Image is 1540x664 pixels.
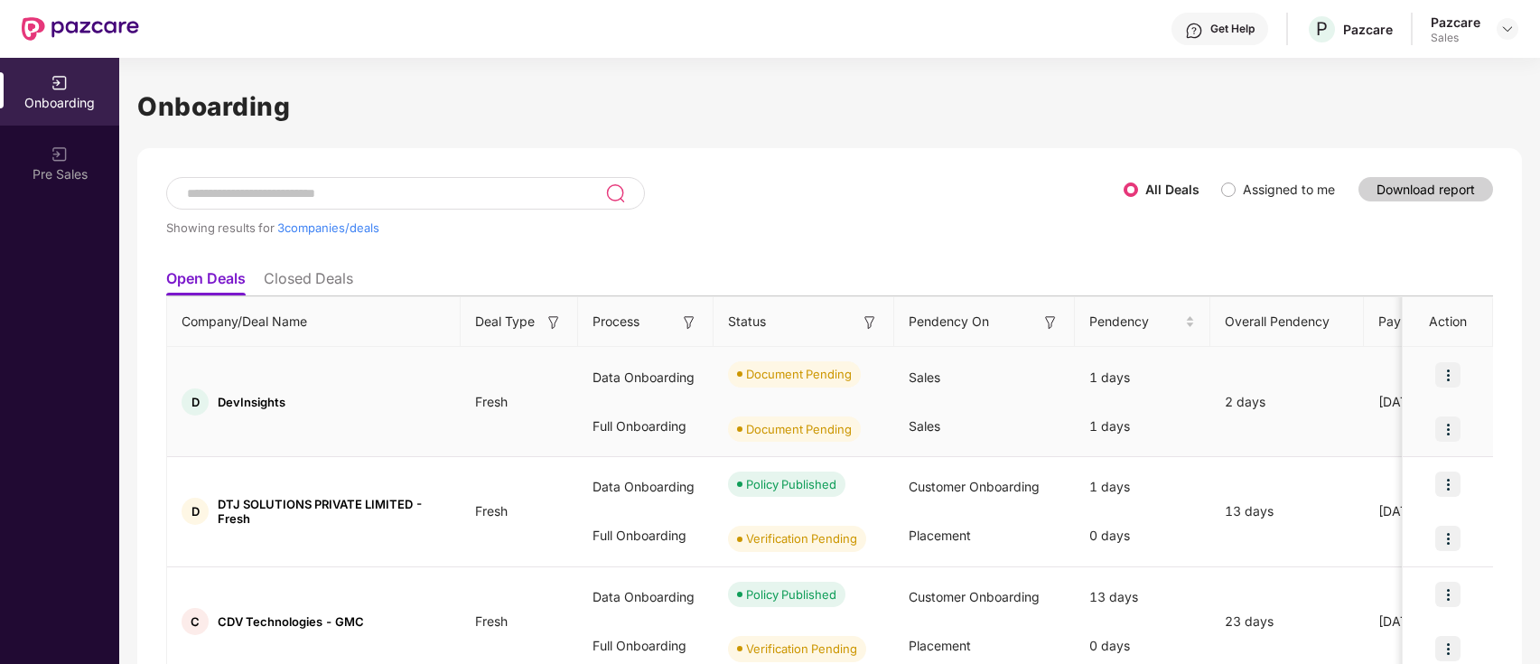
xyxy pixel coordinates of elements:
img: svg+xml;base64,PHN2ZyBpZD0iRHJvcGRvd24tMzJ4MzIiIHhtbG5zPSJodHRwOi8vd3d3LnczLm9yZy8yMDAwL3N2ZyIgd2... [1500,22,1515,36]
span: Deal Type [475,312,535,332]
li: Open Deals [166,269,246,295]
span: Customer Onboarding [909,589,1040,604]
img: icon [1435,582,1461,607]
div: 23 days [1210,612,1364,631]
h1: Onboarding [137,87,1522,126]
div: Verification Pending [746,640,857,658]
div: D [182,498,209,525]
div: Showing results for [166,220,1124,235]
span: Pendency On [909,312,989,332]
span: Fresh [461,503,522,519]
span: Status [728,312,766,332]
div: 13 days [1075,573,1210,622]
img: icon [1435,362,1461,388]
img: svg+xml;base64,PHN2ZyB3aWR0aD0iMjQiIGhlaWdodD0iMjUiIHZpZXdCb3g9IjAgMCAyNCAyNSIgZmlsbD0ibm9uZSIgeG... [605,182,626,204]
span: Pendency [1089,312,1181,332]
div: Full Onboarding [578,402,714,451]
div: [DATE] [1364,501,1499,521]
img: svg+xml;base64,PHN2ZyB3aWR0aD0iMTYiIGhlaWdodD0iMTYiIHZpZXdCb3g9IjAgMCAxNiAxNiIgZmlsbD0ibm9uZSIgeG... [1041,313,1059,332]
div: [DATE] [1364,612,1499,631]
span: 3 companies/deals [277,220,379,235]
img: svg+xml;base64,PHN2ZyB3aWR0aD0iMTYiIGhlaWdodD0iMTYiIHZpZXdCb3g9IjAgMCAxNiAxNiIgZmlsbD0ibm9uZSIgeG... [680,313,698,332]
img: icon [1435,416,1461,442]
th: Pendency [1075,297,1210,347]
img: svg+xml;base64,PHN2ZyB3aWR0aD0iMTYiIGhlaWdodD0iMTYiIHZpZXdCb3g9IjAgMCAxNiAxNiIgZmlsbD0ibm9uZSIgeG... [545,313,563,332]
th: Overall Pendency [1210,297,1364,347]
span: Placement [909,638,971,653]
li: Closed Deals [264,269,353,295]
span: Fresh [461,613,522,629]
img: New Pazcare Logo [22,17,139,41]
th: Action [1403,297,1493,347]
div: Pazcare [1431,14,1480,31]
img: svg+xml;base64,PHN2ZyBpZD0iSGVscC0zMngzMiIgeG1sbnM9Imh0dHA6Ly93d3cudzMub3JnLzIwMDAvc3ZnIiB3aWR0aD... [1185,22,1203,40]
div: 1 days [1075,353,1210,402]
div: Pazcare [1343,21,1393,38]
button: Download report [1358,177,1493,201]
label: Assigned to me [1243,182,1335,197]
img: icon [1435,636,1461,661]
div: 1 days [1075,463,1210,511]
div: Document Pending [746,365,852,383]
div: [DATE] [1364,392,1499,412]
span: P [1316,18,1328,40]
img: svg+xml;base64,PHN2ZyB3aWR0aD0iMjAiIGhlaWdodD0iMjAiIHZpZXdCb3g9IjAgMCAyMCAyMCIgZmlsbD0ibm9uZSIgeG... [51,145,69,164]
div: Get Help [1210,22,1255,36]
div: Sales [1431,31,1480,45]
span: CDV Technologies - GMC [218,614,364,629]
span: Sales [909,418,940,434]
span: Placement [909,528,971,543]
span: Sales [909,369,940,385]
div: Policy Published [746,585,836,603]
label: All Deals [1145,182,1199,197]
img: svg+xml;base64,PHN2ZyB3aWR0aD0iMjAiIGhlaWdodD0iMjAiIHZpZXdCb3g9IjAgMCAyMCAyMCIgZmlsbD0ibm9uZSIgeG... [51,74,69,92]
img: svg+xml;base64,PHN2ZyB3aWR0aD0iMTYiIGhlaWdodD0iMTYiIHZpZXdCb3g9IjAgMCAxNiAxNiIgZmlsbD0ibm9uZSIgeG... [861,313,879,332]
div: Policy Published [746,475,836,493]
div: Data Onboarding [578,353,714,402]
img: icon [1435,526,1461,551]
th: Company/Deal Name [167,297,461,347]
div: 13 days [1210,501,1364,521]
div: 1 days [1075,402,1210,451]
div: Data Onboarding [578,573,714,622]
div: C [182,608,209,635]
span: Customer Onboarding [909,479,1040,494]
div: Verification Pending [746,529,857,547]
div: Document Pending [746,420,852,438]
img: icon [1435,472,1461,497]
div: 0 days [1075,511,1210,560]
span: DTJ SOLUTIONS PRIVATE LIMITED - Fresh [218,497,446,526]
div: D [182,388,209,416]
div: Data Onboarding [578,463,714,511]
span: Process [593,312,639,332]
div: Full Onboarding [578,511,714,560]
th: Payment Done [1364,297,1499,347]
span: Payment Done [1378,312,1470,332]
div: 2 days [1210,392,1364,412]
span: DevInsights [218,395,285,409]
span: Fresh [461,394,522,409]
